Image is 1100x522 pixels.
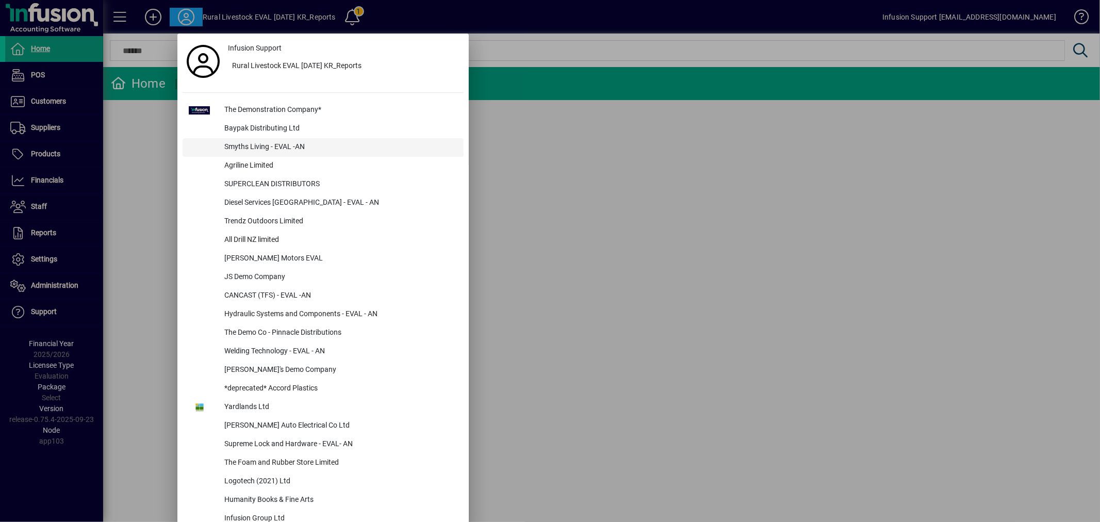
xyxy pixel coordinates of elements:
[183,305,464,324] button: Hydraulic Systems and Components - EVAL - AN
[183,101,464,120] button: The Demonstration Company*
[183,324,464,342] button: The Demo Co - Pinnacle Distributions
[183,380,464,398] button: *deprecated* Accord Plastics
[216,120,464,138] div: Baypak Distributing Ltd
[216,138,464,157] div: Smyths Living - EVAL -AN
[216,361,464,380] div: [PERSON_NAME]'s Demo Company
[183,417,464,435] button: [PERSON_NAME] Auto Electrical Co Ltd
[216,287,464,305] div: CANCAST (TFS) - EVAL -AN
[216,472,464,491] div: Logotech (2021) Ltd
[183,472,464,491] button: Logotech (2021) Ltd
[216,213,464,231] div: Trendz Outdoors Limited
[183,120,464,138] button: Baypak Distributing Ltd
[216,250,464,268] div: [PERSON_NAME] Motors EVAL
[216,305,464,324] div: Hydraulic Systems and Components - EVAL - AN
[183,231,464,250] button: All Drill NZ limited
[216,417,464,435] div: [PERSON_NAME] Auto Electrical Co Ltd
[216,268,464,287] div: JS Demo Company
[183,157,464,175] button: Agriline Limited
[183,268,464,287] button: JS Demo Company
[183,250,464,268] button: [PERSON_NAME] Motors EVAL
[183,342,464,361] button: Welding Technology - EVAL - AN
[216,175,464,194] div: SUPERCLEAN DISTRIBUTORS
[183,287,464,305] button: CANCAST (TFS) - EVAL -AN
[183,213,464,231] button: Trendz Outdoors Limited
[224,57,464,76] button: Rural Livestock EVAL [DATE] KR_Reports
[216,491,464,510] div: Humanity Books & Fine Arts
[216,194,464,213] div: Diesel Services [GEOGRAPHIC_DATA] - EVAL - AN
[183,491,464,510] button: Humanity Books & Fine Arts
[216,380,464,398] div: *deprecated* Accord Plastics
[216,342,464,361] div: Welding Technology - EVAL - AN
[216,101,464,120] div: The Demonstration Company*
[183,175,464,194] button: SUPERCLEAN DISTRIBUTORS
[183,194,464,213] button: Diesel Services [GEOGRAPHIC_DATA] - EVAL - AN
[183,361,464,380] button: [PERSON_NAME]'s Demo Company
[224,39,464,57] a: Infusion Support
[216,231,464,250] div: All Drill NZ limited
[183,398,464,417] button: Yardlands Ltd
[216,157,464,175] div: Agriline Limited
[183,138,464,157] button: Smyths Living - EVAL -AN
[216,435,464,454] div: Supreme Lock and Hardware - EVAL- AN
[216,324,464,342] div: The Demo Co - Pinnacle Distributions
[183,52,224,71] a: Profile
[228,43,282,54] span: Infusion Support
[183,454,464,472] button: The Foam and Rubber Store Limited
[183,435,464,454] button: Supreme Lock and Hardware - EVAL- AN
[216,398,464,417] div: Yardlands Ltd
[216,454,464,472] div: The Foam and Rubber Store Limited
